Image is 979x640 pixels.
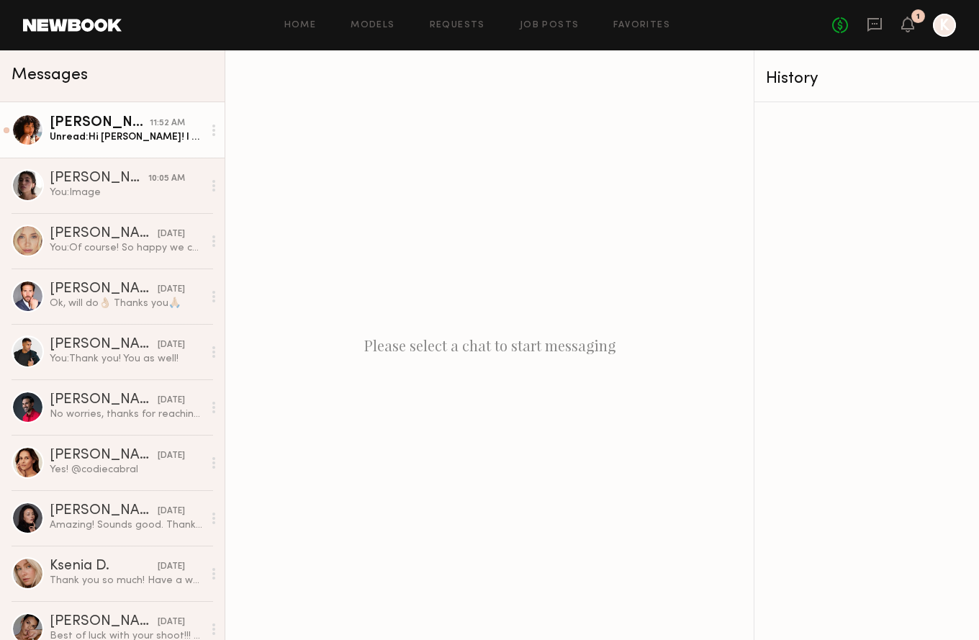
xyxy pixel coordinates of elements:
[50,407,203,421] div: No worries, thanks for reaching out [PERSON_NAME]
[50,241,203,255] div: You: Of course! So happy we could get this project completed & will reach out again soon for some...
[613,21,670,30] a: Favorites
[158,505,185,518] div: [DATE]
[150,117,185,130] div: 11:52 AM
[50,504,158,518] div: [PERSON_NAME]
[158,227,185,241] div: [DATE]
[158,449,185,463] div: [DATE]
[50,352,203,366] div: You: Thank you! You as well!
[148,172,185,186] div: 10:05 AM
[158,283,185,297] div: [DATE]
[50,338,158,352] div: [PERSON_NAME]
[50,282,158,297] div: [PERSON_NAME]
[933,14,956,37] a: K
[12,67,88,84] span: Messages
[916,13,920,21] div: 1
[158,616,185,629] div: [DATE]
[50,449,158,463] div: [PERSON_NAME]
[50,297,203,310] div: Ok, will do👌🏼 Thanks you🙏🏼
[50,186,203,199] div: You: Image
[158,394,185,407] div: [DATE]
[50,518,203,532] div: Amazing! Sounds good. Thank you
[351,21,394,30] a: Models
[158,338,185,352] div: [DATE]
[284,21,317,30] a: Home
[520,21,579,30] a: Job Posts
[50,227,158,241] div: [PERSON_NAME]
[50,171,148,186] div: [PERSON_NAME]
[50,463,203,477] div: Yes! @codiecabral
[158,560,185,574] div: [DATE]
[50,130,203,144] div: Unread: Hi [PERSON_NAME]! I am so sorry. I did not mean to leave you hanging my message never sen...
[50,615,158,629] div: [PERSON_NAME]
[766,71,967,87] div: History
[225,50,754,640] div: Please select a chat to start messaging
[50,393,158,407] div: [PERSON_NAME]
[50,559,158,574] div: Ksenia D.
[430,21,485,30] a: Requests
[50,116,150,130] div: [PERSON_NAME]
[50,574,203,587] div: Thank you so much! Have a wonderful day!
